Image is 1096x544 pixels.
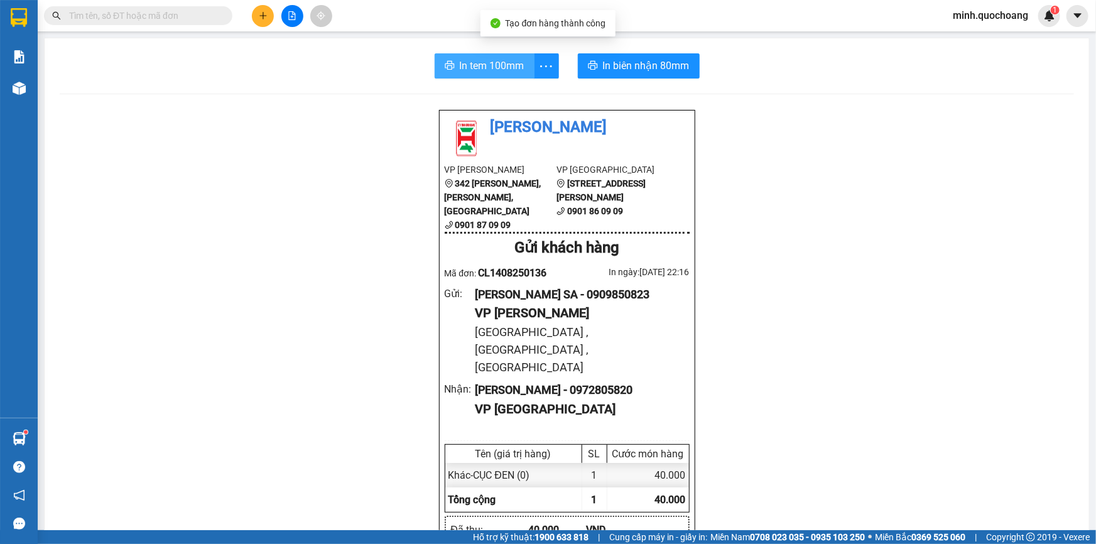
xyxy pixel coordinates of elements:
span: In tem 100mm [460,58,524,73]
button: caret-down [1066,5,1088,27]
strong: 0369 525 060 [911,532,965,542]
div: Tên (giá trị hàng) [448,448,578,460]
img: logo.jpg [445,116,489,160]
span: In biên nhận 80mm [603,58,690,73]
span: ⚪️ [868,535,872,540]
span: environment [445,179,453,188]
span: environment [556,179,565,188]
strong: 0708 023 035 - 0935 103 250 [750,532,865,542]
span: Hỗ trợ kỹ thuật: [473,530,589,544]
span: search [52,11,61,20]
div: Đã thu : [451,522,528,538]
span: phone [556,207,565,215]
img: icon-new-feature [1044,10,1055,21]
strong: 1900 633 818 [534,532,589,542]
span: Gửi: [11,12,30,25]
b: 342 [PERSON_NAME], [PERSON_NAME], [GEOGRAPHIC_DATA] [445,178,541,216]
button: aim [310,5,332,27]
span: file-add [288,11,296,20]
span: CL1408250136 [478,267,546,279]
span: | [598,530,600,544]
div: In ngày: [DATE] 22:16 [567,265,690,279]
div: Gửi khách hàng [445,236,690,260]
b: 0901 87 09 09 [455,220,511,230]
li: VP [GEOGRAPHIC_DATA] [556,163,669,177]
span: 40.000 [655,494,686,506]
span: Miền Bắc [875,530,965,544]
div: VP [GEOGRAPHIC_DATA] [475,400,679,419]
b: [STREET_ADDRESS][PERSON_NAME] [556,178,646,202]
span: message [13,518,25,530]
span: phone [445,220,453,229]
div: VP [PERSON_NAME] [475,303,679,323]
div: [PERSON_NAME] - 0972805820 [475,381,679,399]
span: minh.quochoang [943,8,1038,23]
img: warehouse-icon [13,82,26,95]
input: Tìm tên, số ĐT hoặc mã đơn [69,9,217,23]
div: 40.000 [528,522,587,538]
div: SL [585,448,604,460]
b: 0901 86 09 09 [567,206,623,216]
div: 40.000 [607,463,689,487]
span: more [534,58,558,74]
span: check-circle [491,18,501,28]
div: Cước món hàng [610,448,686,460]
span: Nhận: [147,11,177,24]
img: logo-vxr [11,8,27,27]
span: 1 [1053,6,1057,14]
span: Tạo đơn hàng thành công [506,18,606,28]
div: [PERSON_NAME] [11,11,138,26]
sup: 1 [1051,6,1060,14]
div: [GEOGRAPHIC_DATA] , [GEOGRAPHIC_DATA] , [GEOGRAPHIC_DATA] [475,324,679,377]
div: 0916343236 [147,54,274,72]
button: more [534,53,559,79]
div: VND [586,522,644,538]
img: warehouse-icon [13,432,26,445]
span: caret-down [1072,10,1083,21]
img: solution-icon [13,50,26,63]
div: [PERSON_NAME] SA - 0909850823 [475,286,679,303]
span: printer [445,60,455,72]
li: VP [PERSON_NAME] [445,163,557,177]
button: file-add [281,5,303,27]
span: notification [13,489,25,501]
div: XÃ [GEOGRAPHIC_DATA] , [GEOGRAPHIC_DATA] [11,73,138,134]
div: 1 [582,463,607,487]
div: Mã đơn: [445,265,567,281]
span: Miền Nam [710,530,865,544]
span: printer [588,60,598,72]
li: [PERSON_NAME] [445,116,690,139]
span: Cung cấp máy in - giấy in: [609,530,707,544]
div: [GEOGRAPHIC_DATA] [147,11,274,39]
button: printerIn biên nhận 80mm [578,53,700,79]
div: Nhận : [445,381,475,397]
div: [PERSON_NAME] [147,39,274,54]
div: Gửi : [445,286,475,302]
span: question-circle [13,461,25,473]
span: plus [259,11,268,20]
span: | [975,530,977,544]
span: copyright [1026,533,1035,541]
span: Tổng cộng [448,494,496,506]
sup: 1 [24,430,28,434]
span: aim [317,11,325,20]
button: plus [252,5,274,27]
div: [PERSON_NAME] ( [PERSON_NAME] ) [11,26,138,56]
button: printerIn tem 100mm [435,53,534,79]
span: 1 [592,494,597,506]
div: 0777130063 [11,56,138,73]
span: Khác - CỤC ĐEN (0) [448,469,530,481]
